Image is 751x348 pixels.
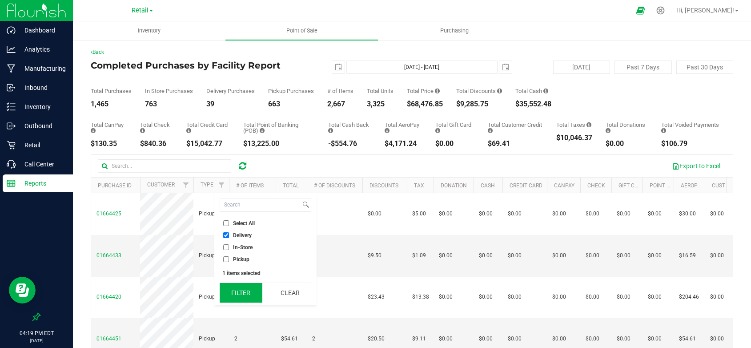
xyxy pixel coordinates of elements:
[479,293,493,301] span: $0.00
[515,101,551,108] div: $35,552.48
[710,210,724,218] span: $0.00
[233,221,255,226] span: Select All
[439,251,453,260] span: $0.00
[412,210,426,218] span: $5.00
[488,140,543,147] div: $69.41
[206,101,255,108] div: 39
[710,335,724,343] span: $0.00
[233,257,249,262] span: Pickup
[617,293,631,301] span: $0.00
[220,283,262,303] button: Filter
[7,102,16,111] inline-svg: Inventory
[479,335,493,343] span: $0.00
[4,329,69,337] p: 04:19 PM EDT
[631,2,651,19] span: Open Ecommerce Menu
[7,160,16,169] inline-svg: Call Center
[648,210,662,218] span: $0.00
[243,122,315,134] div: Total Point of Banking (POB)
[222,270,309,276] div: 1 items selected
[328,140,371,147] div: -$554.76
[650,182,713,189] a: Point of Banking (POB)
[91,61,305,70] h4: Completed Purchases by Facility Report
[661,122,720,134] div: Total Voided Payments
[606,128,610,134] i: Sum of all round-up-to-next-dollar total price adjustments for all purchases in the date range.
[4,337,69,344] p: [DATE]
[456,88,502,94] div: Total Discounts
[16,178,69,189] p: Reports
[648,335,662,343] span: $0.00
[648,251,662,260] span: $0.00
[488,122,543,134] div: Total Customer Credit
[412,293,429,301] span: $13.38
[314,182,355,189] a: # of Discounts
[586,335,599,343] span: $0.00
[435,140,474,147] div: $0.00
[332,61,345,73] span: select
[556,134,592,142] div: $10,046.37
[186,128,191,134] i: Sum of the successful, non-voided credit card payment transactions for all purchases in the date ...
[479,251,493,260] span: $0.00
[16,82,69,93] p: Inbound
[586,210,599,218] span: $0.00
[679,293,699,301] span: $204.46
[435,88,440,94] i: Sum of the total prices of all purchases in the date range.
[439,293,453,301] span: $0.00
[7,26,16,35] inline-svg: Dashboard
[91,49,104,55] a: Back
[206,88,255,94] div: Delivery Purchases
[385,128,390,134] i: Sum of the successful, non-voided AeroPay payment transactions for all purchases in the date range.
[268,101,314,108] div: 663
[552,251,566,260] span: $0.00
[327,101,353,108] div: 2,667
[515,88,551,94] div: Total Cash
[281,335,298,343] span: $54.61
[96,336,121,342] span: 01664451
[606,122,648,134] div: Total Donations
[269,283,311,303] button: Clear
[617,210,631,218] span: $0.00
[16,44,69,55] p: Analytics
[667,158,726,174] button: Export to Excel
[712,182,744,189] a: Cust Credit
[145,88,193,94] div: In Store Purchases
[328,122,371,134] div: Total Cash Back
[214,178,229,193] a: Filter
[488,128,493,134] i: Sum of the successful, non-voided payments using account credit for all purchases in the date range.
[368,251,382,260] span: $9.50
[274,27,329,35] span: Point of Sale
[186,122,230,134] div: Total Credit Card
[368,210,382,218] span: $0.00
[16,159,69,170] p: Call Center
[327,88,353,94] div: # of Items
[552,210,566,218] span: $0.00
[243,140,315,147] div: $13,225.00
[7,179,16,188] inline-svg: Reports
[481,182,495,189] a: Cash
[710,251,724,260] span: $0.00
[655,6,666,15] div: Manage settings
[710,293,724,301] span: $0.00
[126,27,173,35] span: Inventory
[223,220,229,226] input: Select All
[617,335,631,343] span: $0.00
[140,140,173,147] div: $840.36
[91,88,132,94] div: Total Purchases
[199,251,215,260] span: Pickup
[268,88,314,94] div: Pickup Purchases
[220,198,301,211] input: Search
[91,128,96,134] i: Sum of the successful, non-voided CanPay payment transactions for all purchases in the date range.
[16,25,69,36] p: Dashboard
[378,21,530,40] a: Purchasing
[508,335,522,343] span: $0.00
[260,128,265,134] i: Sum of the successful, non-voided point-of-banking payment transactions, both via payment termina...
[7,45,16,54] inline-svg: Analytics
[368,335,385,343] span: $20.50
[96,210,121,217] span: 01664425
[16,121,69,131] p: Outbound
[681,182,703,189] a: AeroPay
[73,21,225,40] a: Inventory
[676,61,733,74] button: Past 30 Days
[510,182,542,189] a: Credit Card
[586,251,599,260] span: $0.00
[617,251,631,260] span: $0.00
